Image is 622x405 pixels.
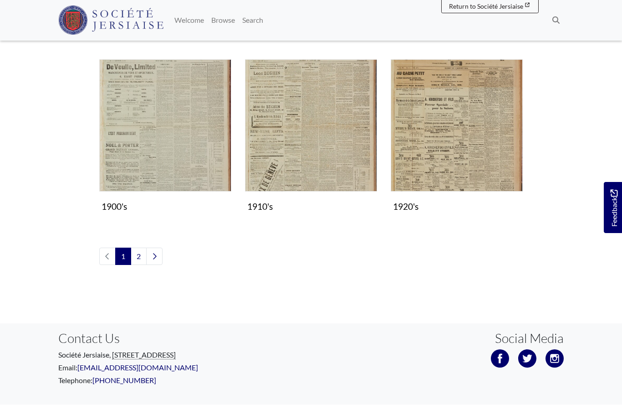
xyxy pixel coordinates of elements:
[208,11,239,30] a: Browse
[391,60,523,216] a: 1920's 1920's
[92,376,156,385] a: [PHONE_NUMBER]
[58,331,304,347] h3: Contact Us
[58,4,163,37] a: Société Jersiaise logo
[99,60,231,192] img: 1900's
[131,248,147,265] a: Goto page 2
[58,350,304,361] p: Société Jersiaise,
[449,3,523,10] span: Return to Société Jersiaise
[99,248,116,265] li: Previous page
[495,331,564,347] h3: Social Media
[239,11,267,30] a: Search
[92,60,238,230] div: Subcollection
[115,248,131,265] span: Goto page 1
[238,60,384,230] div: Subcollection
[245,60,377,192] img: 1910's
[245,60,377,216] a: 1910's 1910's
[77,363,198,372] a: [EMAIL_ADDRESS][DOMAIN_NAME]
[171,11,208,30] a: Welcome
[58,363,304,374] p: Email:
[391,60,523,192] img: 1920's
[99,248,523,265] nav: pagination
[58,375,304,386] p: Telephone:
[608,190,619,227] span: Feedback
[99,60,231,216] a: 1900's 1900's
[58,6,163,35] img: Société Jersiaise
[146,248,163,265] a: Next page
[384,60,530,230] div: Subcollection
[604,182,622,234] a: Would you like to provide feedback?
